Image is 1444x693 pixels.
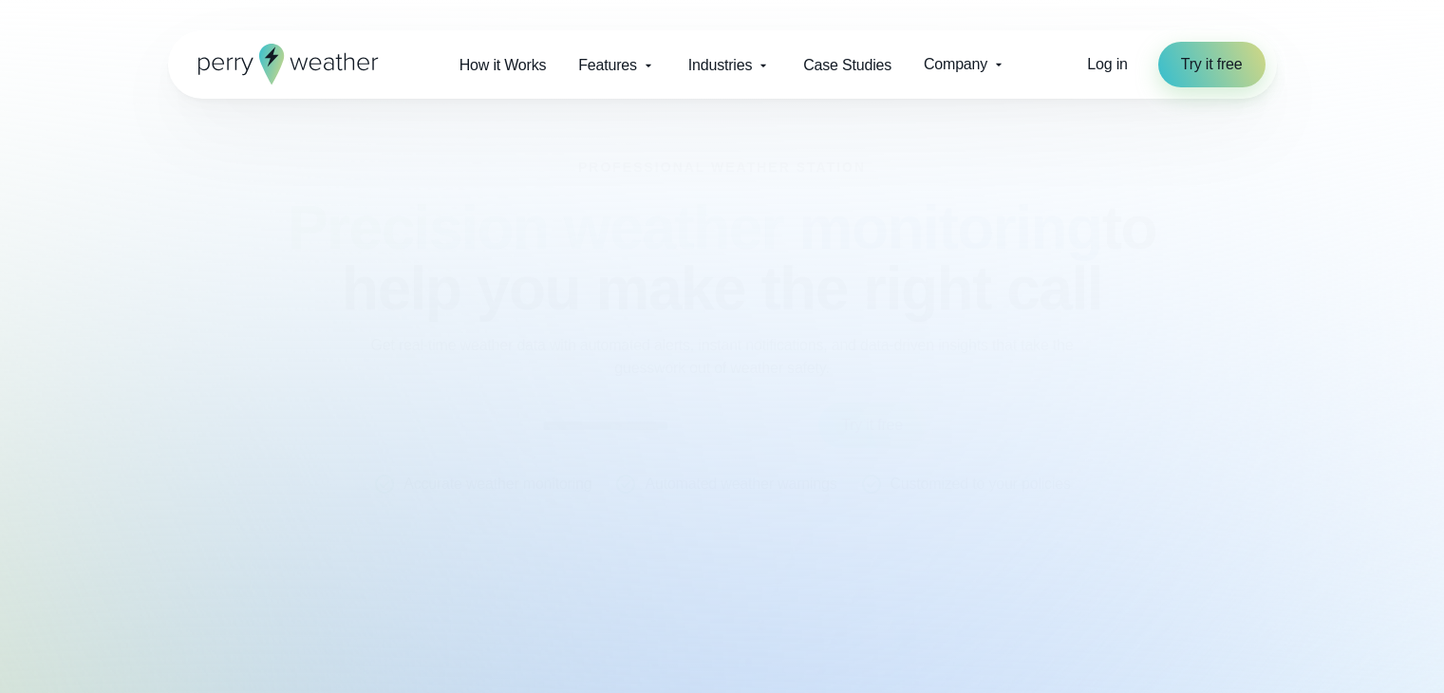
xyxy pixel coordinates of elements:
[1087,53,1127,76] a: Log in
[1087,56,1127,72] span: Log in
[924,53,987,76] span: Company
[578,54,637,77] span: Features
[688,54,752,77] span: Industries
[803,54,891,77] span: Case Studies
[443,46,563,84] a: How it Works
[1181,53,1243,76] span: Try it free
[787,46,908,84] a: Case Studies
[459,54,547,77] span: How it Works
[1158,42,1266,87] a: Try it free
